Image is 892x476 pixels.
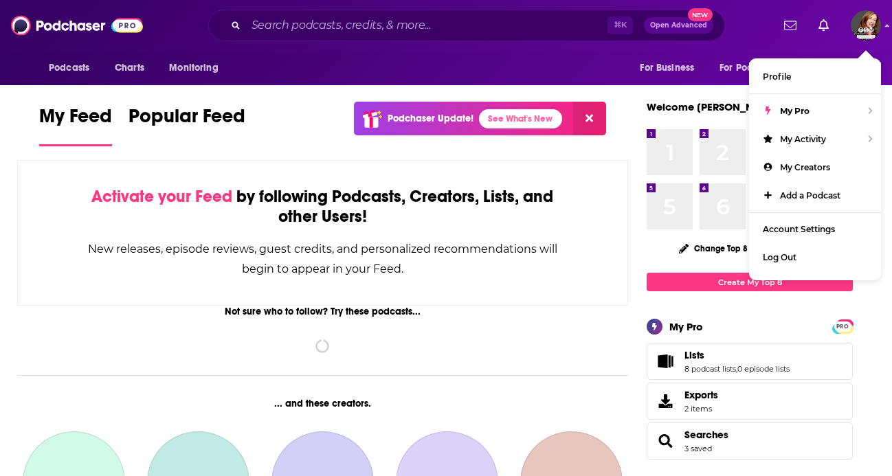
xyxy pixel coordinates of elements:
[246,14,607,36] input: Search podcasts, credits, & more...
[749,63,881,91] a: Profile
[779,14,802,37] a: Show notifications dropdown
[169,58,218,78] span: Monitoring
[647,273,853,291] a: Create My Top 8
[647,383,853,420] a: Exports
[17,306,628,317] div: Not sure who to follow? Try these podcasts...
[607,16,633,34] span: ⌘ K
[208,10,725,41] div: Search podcasts, credits, & more...
[763,71,791,82] span: Profile
[129,104,245,136] span: Popular Feed
[644,17,713,34] button: Open AdvancedNew
[684,349,704,361] span: Lists
[749,153,881,181] a: My Creators
[813,14,834,37] a: Show notifications dropdown
[115,58,144,78] span: Charts
[780,190,840,201] span: Add a Podcast
[763,224,835,234] span: Account Settings
[851,10,881,41] button: Show profile menu
[720,58,785,78] span: For Podcasters
[684,389,718,401] span: Exports
[87,187,559,227] div: by following Podcasts, Creators, Lists, and other Users!
[851,10,881,41] img: User Profile
[479,109,562,128] a: See What's New
[684,364,736,374] a: 8 podcast lists
[388,113,473,124] p: Podchaser Update!
[49,58,89,78] span: Podcasts
[87,239,559,279] div: New releases, episode reviews, guest credits, and personalized recommendations will begin to appe...
[749,215,881,243] a: Account Settings
[684,404,718,413] span: 2 items
[736,364,737,374] span: ,
[106,55,153,81] a: Charts
[711,55,805,81] button: open menu
[39,55,107,81] button: open menu
[803,55,853,81] button: open menu
[834,321,851,331] a: PRO
[651,352,679,371] a: Lists
[669,320,703,333] div: My Pro
[737,364,790,374] a: 0 episode lists
[780,134,826,144] span: My Activity
[780,106,810,116] span: My Pro
[651,431,679,451] a: Searches
[647,100,783,113] a: Welcome [PERSON_NAME]!
[684,349,790,361] a: Lists
[647,422,853,460] span: Searches
[684,444,712,453] a: 3 saved
[39,104,112,136] span: My Feed
[39,104,112,146] a: My Feed
[17,398,628,409] div: ... and these creators.
[851,10,881,41] span: Logged in as pamelastevensmedia
[91,186,232,207] span: Activate your Feed
[780,162,830,172] span: My Creators
[630,55,711,81] button: open menu
[763,252,796,262] span: Log Out
[11,12,143,38] img: Podchaser - Follow, Share and Rate Podcasts
[834,321,851,332] span: PRO
[651,392,679,411] span: Exports
[749,58,881,280] ul: Show profile menu
[749,181,881,209] a: Add a Podcast
[650,22,707,29] span: Open Advanced
[684,429,728,441] a: Searches
[647,343,853,380] span: Lists
[671,240,756,257] button: Change Top 8
[640,58,694,78] span: For Business
[688,8,713,21] span: New
[159,55,236,81] button: open menu
[129,104,245,146] a: Popular Feed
